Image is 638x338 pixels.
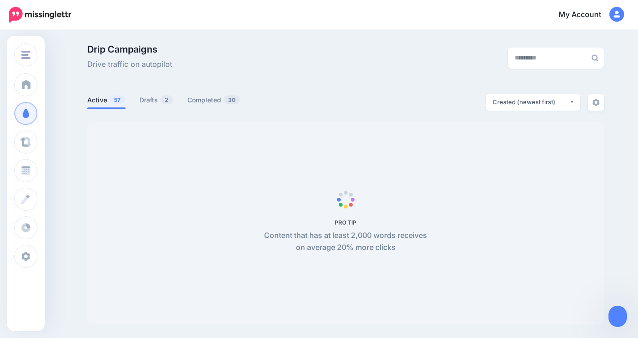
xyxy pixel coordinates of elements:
span: Drip Campaigns [87,45,172,54]
button: Created (newest first) [486,94,580,111]
img: Missinglettr [9,7,71,23]
a: Completed30 [187,95,241,106]
span: Drive traffic on autopilot [87,59,172,71]
h5: PRO TIP [259,219,432,226]
span: 57 [109,95,125,104]
a: Active57 [87,95,126,106]
div: Created (newest first) [493,98,569,107]
span: 30 [223,95,240,104]
img: menu.png [21,51,30,59]
img: settings-grey.png [592,99,600,106]
span: 2 [160,95,173,104]
img: search-grey-6.png [591,54,598,61]
a: Drafts2 [139,95,174,106]
a: My Account [549,4,624,26]
p: Content that has at least 2,000 words receives on average 20% more clicks [259,230,432,254]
